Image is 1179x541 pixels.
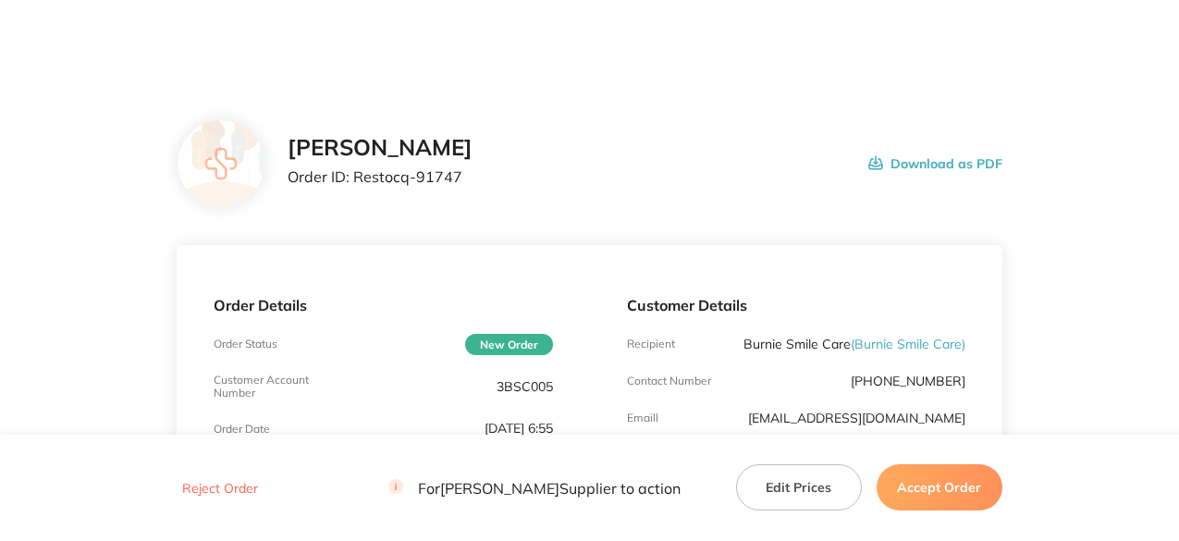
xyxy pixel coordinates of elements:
[877,464,1002,510] button: Accept Order
[743,337,965,351] p: Burnie Smile Care
[177,480,264,497] button: Reject Order
[627,412,658,424] p: Emaill
[851,374,965,388] p: [PHONE_NUMBER]
[214,338,277,350] p: Order Status
[288,168,473,185] p: Order ID: Restocq- 91747
[288,135,473,161] h2: [PERSON_NAME]
[96,26,281,56] a: Restocq logo
[748,410,965,426] a: [EMAIL_ADDRESS][DOMAIN_NAME]
[214,374,326,400] p: Customer Account Number
[868,135,1002,192] button: Download as PDF
[497,379,553,394] p: 3BSC005
[214,423,270,436] p: Order Date
[214,297,552,314] p: Order Details
[627,297,965,314] p: Customer Details
[627,375,711,387] p: Contact Number
[627,338,675,350] p: Recipient
[388,479,681,497] p: For [PERSON_NAME] Supplier to action
[485,421,553,436] p: [DATE] 6:55
[851,336,965,352] span: ( Burnie Smile Care )
[465,334,553,355] span: New Order
[736,464,862,510] button: Edit Prices
[96,26,281,54] img: Restocq logo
